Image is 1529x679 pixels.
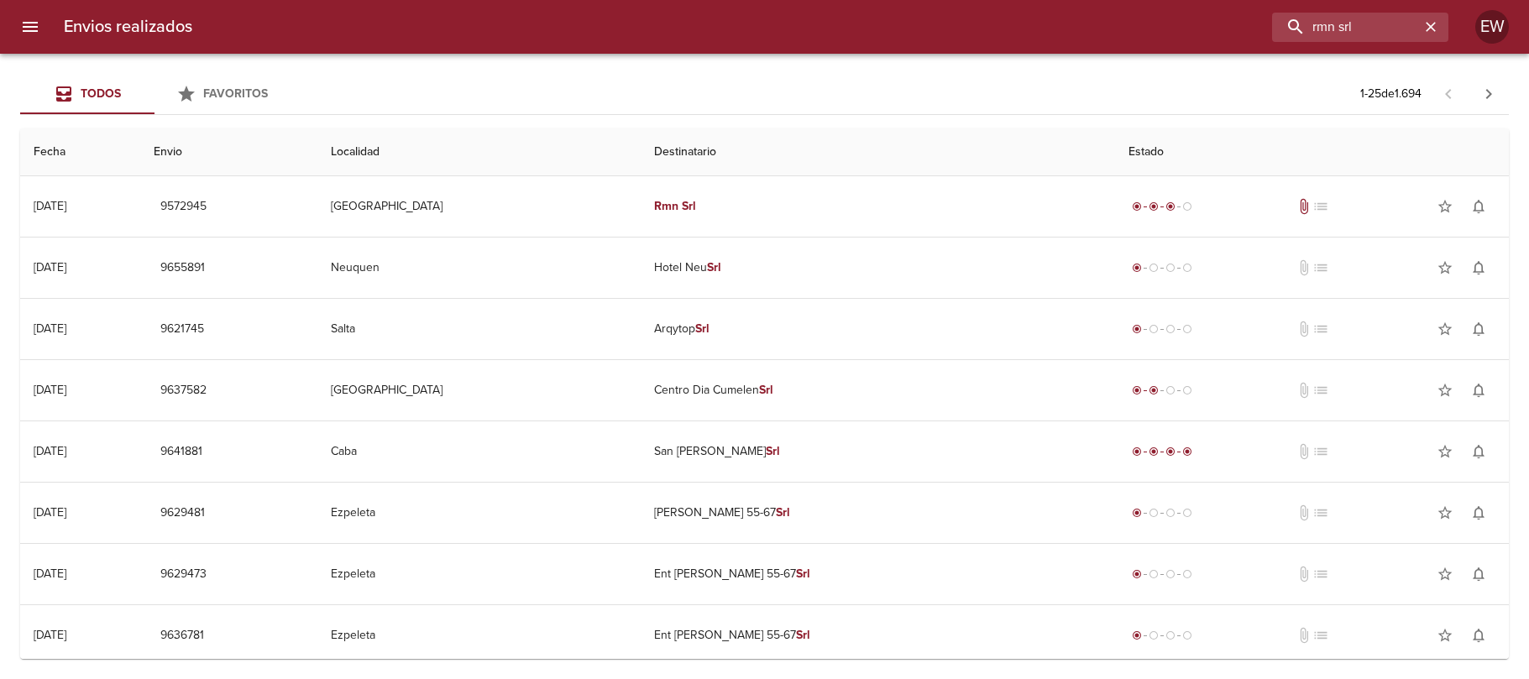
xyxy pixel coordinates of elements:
span: radio_button_unchecked [1165,630,1176,640]
button: Activar notificaciones [1462,312,1495,346]
th: Envio [140,128,317,176]
button: Agregar a favoritos [1428,312,1462,346]
span: radio_button_unchecked [1182,385,1192,395]
div: EW [1475,10,1509,44]
div: [DATE] [34,444,66,458]
td: Ezpeleta [317,605,641,666]
em: Srl [796,628,810,642]
em: Srl [796,567,810,581]
span: radio_button_unchecked [1182,324,1192,334]
span: star_border [1437,627,1453,644]
span: radio_button_unchecked [1165,263,1176,273]
div: Abrir información de usuario [1475,10,1509,44]
button: Agregar a favoritos [1428,190,1462,223]
button: Activar notificaciones [1462,190,1495,223]
button: Agregar a favoritos [1428,557,1462,591]
button: Agregar a favoritos [1428,619,1462,652]
span: radio_button_checked [1132,630,1142,640]
span: Favoritos [203,86,268,101]
button: Agregar a favoritos [1428,251,1462,285]
button: 9572945 [154,191,213,222]
p: 1 - 25 de 1.694 [1360,86,1422,102]
div: Generado [1128,259,1196,276]
span: No tiene pedido asociado [1312,198,1329,215]
span: star_border [1437,566,1453,582]
button: 9629481 [154,498,212,529]
span: radio_button_checked [1149,447,1159,457]
button: Activar notificaciones [1462,619,1495,652]
span: notifications_none [1470,627,1487,644]
span: 9629473 [160,564,207,585]
em: Srl [759,383,773,397]
span: No tiene documentos adjuntos [1296,627,1312,644]
span: radio_button_unchecked [1182,508,1192,518]
div: Generado [1128,627,1196,644]
span: notifications_none [1470,382,1487,399]
button: Activar notificaciones [1462,557,1495,591]
span: Pagina siguiente [1469,74,1509,114]
span: radio_button_unchecked [1165,569,1176,579]
span: star_border [1437,259,1453,276]
span: star_border [1437,198,1453,215]
td: Ezpeleta [317,544,641,604]
div: Despachado [1128,382,1196,399]
span: 9629481 [160,503,205,524]
em: Srl [707,260,721,274]
span: star_border [1437,382,1453,399]
span: Todos [81,86,121,101]
td: Arqytop [641,299,1115,359]
div: [DATE] [34,260,66,274]
span: star_border [1437,443,1453,460]
span: radio_button_unchecked [1165,385,1176,395]
button: 9637582 [154,375,213,406]
span: radio_button_checked [1132,508,1142,518]
td: Ezpeleta [317,483,641,543]
div: Tabs Envios [20,74,289,114]
span: No tiene pedido asociado [1312,504,1329,521]
span: radio_button_unchecked [1182,569,1192,579]
span: No tiene pedido asociado [1312,627,1329,644]
span: notifications_none [1470,259,1487,276]
span: radio_button_checked [1132,201,1142,212]
span: No tiene documentos adjuntos [1296,259,1312,276]
span: No tiene documentos adjuntos [1296,382,1312,399]
td: Ent [PERSON_NAME] 55-67 [641,544,1115,604]
button: Agregar a favoritos [1428,496,1462,530]
span: notifications_none [1470,443,1487,460]
span: 9636781 [160,625,204,646]
span: No tiene pedido asociado [1312,382,1329,399]
span: radio_button_unchecked [1149,263,1159,273]
button: Activar notificaciones [1462,373,1495,407]
span: No tiene documentos adjuntos [1296,504,1312,521]
td: [GEOGRAPHIC_DATA] [317,360,641,420]
span: radio_button_unchecked [1149,630,1159,640]
span: No tiene pedido asociado [1312,443,1329,460]
span: radio_button_unchecked [1182,263,1192,273]
td: Neuquen [317,238,641,298]
span: radio_button_unchecked [1149,324,1159,334]
th: Localidad [317,128,641,176]
td: [PERSON_NAME] 55-67 [641,483,1115,543]
span: radio_button_unchecked [1182,201,1192,212]
div: Generado [1128,321,1196,337]
span: radio_button_checked [1132,263,1142,273]
em: Srl [776,505,790,520]
th: Fecha [20,128,140,176]
span: No tiene pedido asociado [1312,259,1329,276]
em: Srl [695,321,710,336]
input: buscar [1272,13,1420,42]
em: Srl [682,199,696,213]
em: Srl [766,444,780,458]
span: radio_button_checked [1149,201,1159,212]
button: 9636781 [154,620,211,651]
span: radio_button_checked [1132,385,1142,395]
td: Ent [PERSON_NAME] 55-67 [641,605,1115,666]
div: [DATE] [34,567,66,581]
div: Generado [1128,504,1196,521]
span: star_border [1437,504,1453,521]
span: No tiene pedido asociado [1312,321,1329,337]
span: radio_button_unchecked [1165,508,1176,518]
td: San [PERSON_NAME] [641,421,1115,482]
div: Entregado [1128,443,1196,460]
span: notifications_none [1470,198,1487,215]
